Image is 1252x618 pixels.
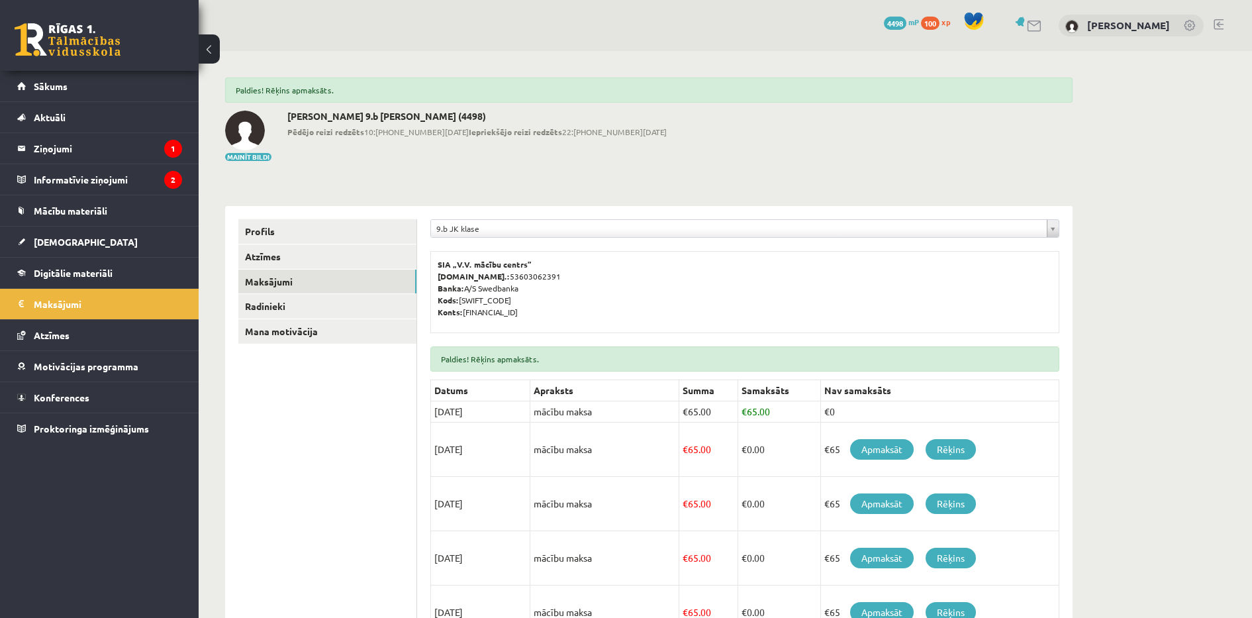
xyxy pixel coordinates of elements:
[17,164,182,195] a: Informatīvie ziņojumi2
[820,401,1059,423] td: €0
[438,259,532,270] b: SIA „V.V. mācību centrs”
[34,80,68,92] span: Sākums
[850,548,914,568] a: Apmaksāt
[34,133,182,164] legend: Ziņojumi
[820,531,1059,586] td: €65
[742,552,747,564] span: €
[742,443,747,455] span: €
[17,413,182,444] a: Proktoringa izmēģinājums
[238,270,416,294] a: Maksājumi
[431,401,530,423] td: [DATE]
[431,423,530,477] td: [DATE]
[738,531,820,586] td: 0.00
[679,401,738,423] td: 65.00
[742,405,747,417] span: €
[225,153,271,161] button: Mainīt bildi
[17,71,182,101] a: Sākums
[742,497,747,509] span: €
[820,477,1059,531] td: €65
[34,205,107,217] span: Mācību materiāli
[225,111,265,150] img: Maksims Nevedomijs
[683,443,688,455] span: €
[679,380,738,401] th: Summa
[438,295,459,305] b: Kods:
[884,17,919,27] a: 4498 mP
[683,497,688,509] span: €
[17,382,182,413] a: Konferences
[238,319,416,344] a: Mana motivācija
[34,111,66,123] span: Aktuāli
[679,423,738,477] td: 65.00
[287,127,364,137] b: Pēdējo reizi redzēts
[287,126,667,138] span: 10:[PHONE_NUMBER][DATE] 22:[PHONE_NUMBER][DATE]
[17,102,182,132] a: Aktuāli
[921,17,957,27] a: 100 xp
[1087,19,1170,32] a: [PERSON_NAME]
[820,380,1059,401] th: Nav samaksāts
[431,220,1059,237] a: 9.b JK klase
[431,380,530,401] th: Datums
[34,289,182,319] legend: Maksājumi
[679,531,738,586] td: 65.00
[530,423,679,477] td: mācību maksa
[34,391,89,403] span: Konferences
[738,380,820,401] th: Samaksāts
[225,77,1073,103] div: Paldies! Rēķins apmaksāts.
[431,531,530,586] td: [DATE]
[850,493,914,514] a: Apmaksāt
[431,477,530,531] td: [DATE]
[238,294,416,319] a: Radinieki
[683,606,688,618] span: €
[679,477,738,531] td: 65.00
[742,606,747,618] span: €
[908,17,919,27] span: mP
[683,552,688,564] span: €
[820,423,1059,477] td: €65
[17,133,182,164] a: Ziņojumi1
[17,227,182,257] a: [DEMOGRAPHIC_DATA]
[941,17,950,27] span: xp
[926,439,976,460] a: Rēķins
[921,17,939,30] span: 100
[17,289,182,319] a: Maksājumi
[683,405,688,417] span: €
[17,258,182,288] a: Digitālie materiāli
[287,111,667,122] h2: [PERSON_NAME] 9.b [PERSON_NAME] (4498)
[438,271,510,282] b: [DOMAIN_NAME].:
[15,23,120,56] a: Rīgas 1. Tālmācības vidusskola
[34,267,113,279] span: Digitālie materiāli
[34,360,138,372] span: Motivācijas programma
[738,477,820,531] td: 0.00
[884,17,906,30] span: 4498
[238,244,416,269] a: Atzīmes
[164,171,182,189] i: 2
[530,531,679,586] td: mācību maksa
[34,236,138,248] span: [DEMOGRAPHIC_DATA]
[34,423,149,435] span: Proktoringa izmēģinājums
[438,258,1052,318] p: 53603062391 A/S Swedbanka [SWIFT_CODE] [FINANCIAL_ID]
[738,423,820,477] td: 0.00
[738,401,820,423] td: 65.00
[469,127,562,137] b: Iepriekšējo reizi redzēts
[926,548,976,568] a: Rēķins
[1065,20,1079,33] img: Maksims Nevedomijs
[530,380,679,401] th: Apraksts
[164,140,182,158] i: 1
[17,320,182,350] a: Atzīmes
[850,439,914,460] a: Apmaksāt
[17,195,182,226] a: Mācību materiāli
[530,477,679,531] td: mācību maksa
[17,351,182,382] a: Motivācijas programma
[926,493,976,514] a: Rēķins
[530,401,679,423] td: mācību maksa
[34,329,70,341] span: Atzīmes
[238,219,416,244] a: Profils
[438,307,463,317] b: Konts:
[34,164,182,195] legend: Informatīvie ziņojumi
[430,346,1059,372] div: Paldies! Rēķins apmaksāts.
[436,220,1041,237] span: 9.b JK klase
[438,283,464,293] b: Banka:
